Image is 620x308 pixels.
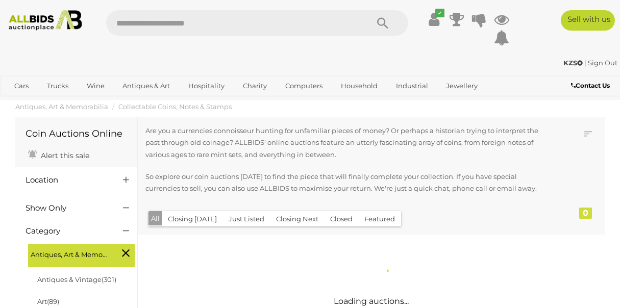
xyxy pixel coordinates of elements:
[236,78,274,94] a: Charity
[31,246,107,261] span: Antiques, Art & Memorabilia
[40,78,75,94] a: Trucks
[85,94,170,111] a: [GEOGRAPHIC_DATA]
[145,171,552,195] p: So explore our coin auctions [DATE] to find the piece that will finally complete your collection....
[102,275,116,284] span: (301)
[8,94,40,111] a: Office
[118,102,232,111] a: Collectable Coins, Notes & Stamps
[435,9,444,17] i: ✔
[116,78,177,94] a: Antiques & Art
[8,78,35,94] a: Cars
[439,78,484,94] a: Jewellery
[579,208,592,219] div: 0
[427,10,442,29] a: ✔
[563,59,583,67] strong: KZS
[26,227,108,236] h4: Category
[571,82,610,89] b: Contact Us
[357,10,408,36] button: Search
[26,147,92,162] a: Alert this sale
[334,78,384,94] a: Household
[563,59,584,67] a: KZS
[182,78,231,94] a: Hospitality
[389,78,435,94] a: Industrial
[561,10,615,31] a: Sell with us
[584,59,586,67] span: |
[15,102,108,111] a: Antiques, Art & Memorabilia
[222,211,270,227] button: Just Listed
[145,125,552,161] p: Are you a currencies connoisseur hunting for unfamiliar pieces of money? Or perhaps a historian t...
[26,129,127,139] h1: Coin Auctions Online
[26,204,108,213] h4: Show Only
[148,211,162,226] button: All
[270,211,325,227] button: Closing Next
[162,211,223,227] button: Closing [DATE]
[358,211,401,227] button: Featured
[38,151,89,160] span: Alert this sale
[37,297,59,305] a: Art(89)
[45,94,80,111] a: Sports
[324,211,359,227] button: Closed
[279,78,329,94] a: Computers
[5,10,86,31] img: Allbids.com.au
[571,80,612,91] a: Contact Us
[37,275,116,284] a: Antiques & Vintage(301)
[588,59,617,67] a: Sign Out
[334,296,409,306] span: Loading auctions...
[47,297,59,305] span: (89)
[80,78,111,94] a: Wine
[26,176,108,185] h4: Location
